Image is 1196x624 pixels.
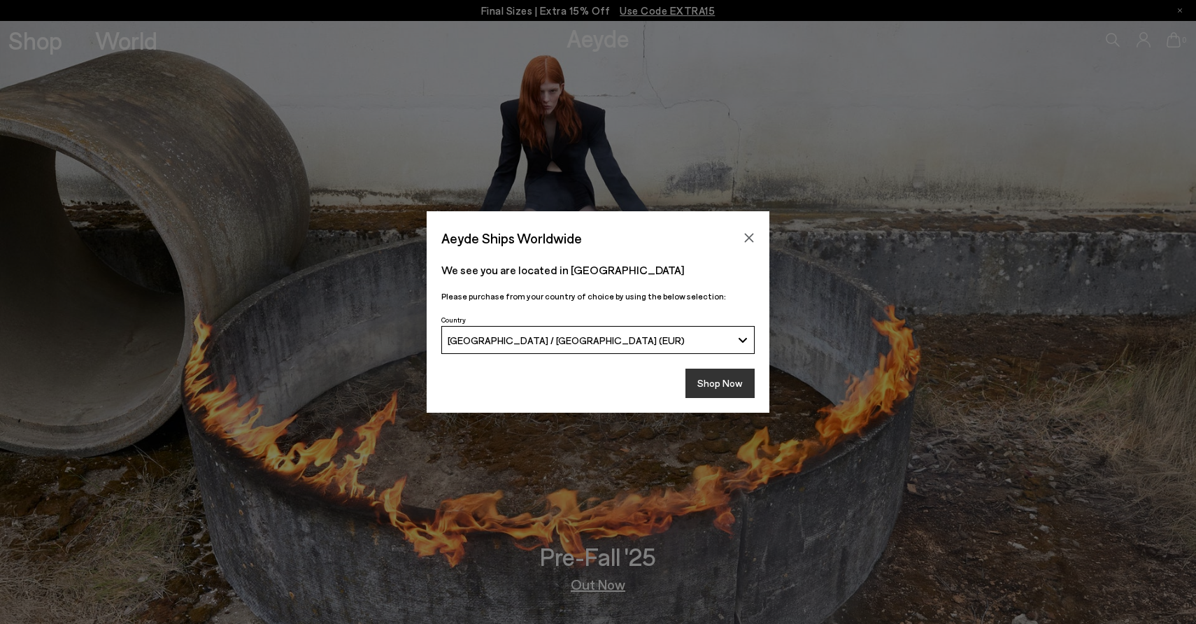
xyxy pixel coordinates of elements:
p: Please purchase from your country of choice by using the below selection: [441,290,755,303]
span: Country [441,315,466,324]
span: Aeyde Ships Worldwide [441,226,582,250]
p: We see you are located in [GEOGRAPHIC_DATA] [441,262,755,278]
span: [GEOGRAPHIC_DATA] / [GEOGRAPHIC_DATA] (EUR) [448,334,685,346]
button: Shop Now [685,369,755,398]
button: Close [739,227,760,248]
